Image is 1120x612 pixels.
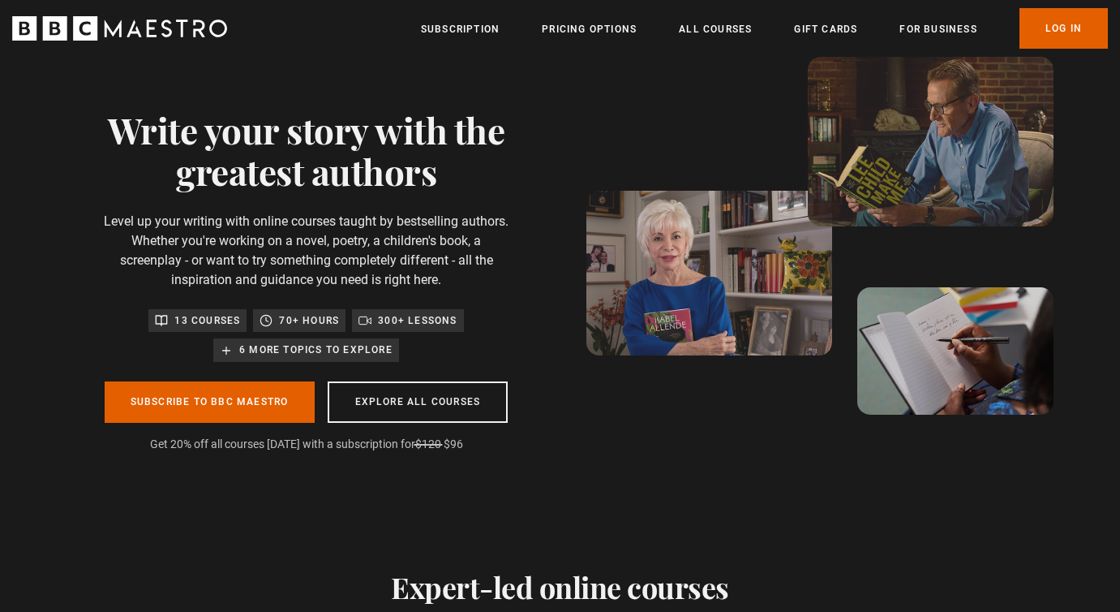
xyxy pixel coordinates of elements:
[12,16,227,41] svg: BBC Maestro
[794,21,857,37] a: Gift Cards
[100,212,513,290] p: Level up your writing with online courses taught by bestselling authors. Whether you're working o...
[679,21,752,37] a: All Courses
[542,21,637,37] a: Pricing Options
[105,381,315,423] a: Subscribe to BBC Maestro
[174,312,240,329] p: 13 courses
[415,437,441,450] span: $120
[378,312,457,329] p: 300+ lessons
[421,8,1108,49] nav: Primary
[421,21,500,37] a: Subscription
[1019,8,1108,49] a: Log In
[279,312,339,329] p: 70+ hours
[100,436,513,453] p: Get 20% off all courses [DATE] with a subscription for
[100,570,1021,604] h2: Expert-led online courses
[239,342,393,358] p: 6 more topics to explore
[100,109,513,192] h1: Write your story with the greatest authors
[328,381,509,423] a: Explore all courses
[444,437,463,450] span: $96
[899,21,976,37] a: For business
